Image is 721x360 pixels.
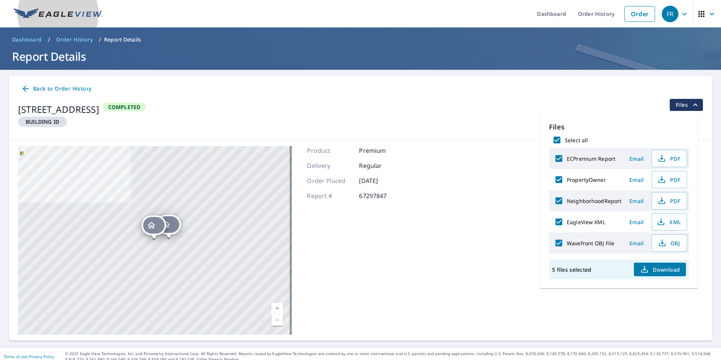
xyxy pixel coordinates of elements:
a: Dashboard [9,34,45,46]
span: Dashboard [12,36,42,43]
li: / [99,35,101,44]
label: Select all [565,137,588,144]
label: PropertyOwner [567,176,606,183]
span: Email [627,155,646,162]
p: Delivery [307,161,352,170]
span: PDF [657,196,681,205]
p: Order Placed [307,176,352,185]
p: Report Details [104,36,141,43]
span: PDF [657,175,681,184]
span: Download [640,265,680,274]
div: [STREET_ADDRESS] [18,103,99,116]
li: / [48,35,50,44]
a: Privacy Policy [29,354,54,359]
span: XML [657,217,681,226]
span: PDF [657,154,681,163]
div: Dropped pin, building , Residential property, 3066 North Old Wire Road Fayetteville, AR 72703 [142,215,166,239]
button: PDF [652,192,687,209]
p: [DATE] [359,176,404,185]
p: Regular [359,161,404,170]
button: Email [624,195,649,207]
span: Files [676,100,700,109]
p: 5 files selected [552,266,591,273]
span: Back to Order History [21,84,91,94]
span: OBJ [657,238,681,248]
nav: breadcrumb [9,34,712,46]
img: EV Logo [14,8,103,20]
span: Completed [104,103,145,111]
span: Email [627,240,646,247]
button: PDF [652,150,687,167]
p: Product [307,146,352,155]
button: XML [652,213,687,231]
span: Email [627,218,646,226]
p: Report # [307,191,352,200]
button: Email [624,237,649,249]
p: | [4,354,54,359]
div: FR [662,6,678,22]
div: Dropped pin, building , Residential property, 3066 North Old Wire Road Fayetteville, AR 72703 [156,215,181,238]
a: Back to Order History [18,82,94,96]
span: Email [627,197,646,205]
em: Building ID [26,118,59,125]
a: Terms of Use [4,354,27,359]
a: Current Level 17, Zoom In [272,303,283,314]
button: Email [624,153,649,165]
p: Files [549,122,689,132]
p: Premium [359,146,404,155]
label: EagleView XML [567,218,605,226]
span: Email [627,176,646,183]
button: Email [624,174,649,186]
button: Download [634,263,686,276]
button: PDF [652,171,687,188]
label: Wavefront OBJ File [567,240,614,247]
span: Order History [56,36,93,43]
button: filesDropdownBtn-67297847 [669,99,703,111]
h1: Report Details [9,49,712,64]
label: ECPremium Report [567,155,615,162]
p: 67297847 [359,191,404,200]
button: OBJ [652,234,687,252]
a: Order [624,6,655,22]
a: Order History [53,34,96,46]
button: Email [624,216,649,228]
label: NeighborhoodReport [567,197,621,205]
a: Current Level 17, Zoom Out [272,314,283,326]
